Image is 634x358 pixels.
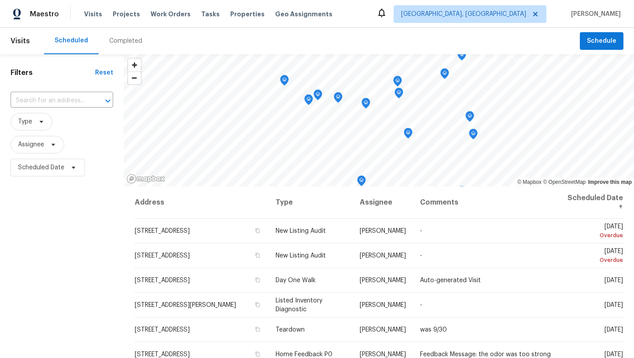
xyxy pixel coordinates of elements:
[420,302,422,308] span: -
[567,248,623,265] span: [DATE]
[135,277,190,283] span: [STREET_ADDRESS]
[109,37,142,45] div: Completed
[465,111,474,125] div: Map marker
[276,228,326,234] span: New Listing Audit
[560,186,623,219] th: Scheduled Date ↑
[18,117,32,126] span: Type
[135,351,190,358] span: [STREET_ADDRESS]
[360,228,406,234] span: [PERSON_NAME]
[420,327,447,333] span: was 9/30
[420,277,481,283] span: Auto-generated Visit
[360,327,406,333] span: [PERSON_NAME]
[567,256,623,265] div: Overdue
[135,302,236,308] span: [STREET_ADDRESS][PERSON_NAME]
[393,76,402,89] div: Map marker
[275,10,332,19] span: Geo Assignments
[568,10,621,19] span: [PERSON_NAME]
[11,68,95,77] h1: Filters
[420,253,422,259] span: -
[357,175,366,189] div: Map marker
[313,89,322,103] div: Map marker
[124,54,634,186] canvas: Map
[254,251,262,259] button: Copy Address
[469,129,478,142] div: Map marker
[440,68,449,82] div: Map marker
[360,277,406,283] span: [PERSON_NAME]
[543,179,586,185] a: OpenStreetMap
[353,186,413,219] th: Assignee
[404,128,413,142] div: Map marker
[588,179,632,185] a: Improve this map
[254,350,262,358] button: Copy Address
[567,231,623,240] div: Overdue
[254,227,262,235] button: Copy Address
[401,10,526,19] span: [GEOGRAPHIC_DATA], [GEOGRAPHIC_DATA]
[254,325,262,333] button: Copy Address
[276,327,305,333] span: Teardown
[605,351,623,358] span: [DATE]
[276,277,316,283] span: Day One Walk
[457,186,466,200] div: Map marker
[254,301,262,309] button: Copy Address
[394,88,403,101] div: Map marker
[280,75,289,89] div: Map marker
[360,302,406,308] span: [PERSON_NAME]
[567,224,623,240] span: [DATE]
[413,186,560,219] th: Comments
[30,10,59,19] span: Maestro
[55,36,88,45] div: Scheduled
[276,253,326,259] span: New Listing Audit
[201,11,220,17] span: Tasks
[587,36,616,47] span: Schedule
[517,179,542,185] a: Mapbox
[95,68,113,77] div: Reset
[128,59,141,71] button: Zoom in
[11,31,30,51] span: Visits
[420,228,422,234] span: -
[254,276,262,284] button: Copy Address
[360,253,406,259] span: [PERSON_NAME]
[230,10,265,19] span: Properties
[18,140,44,149] span: Assignee
[134,186,269,219] th: Address
[128,72,141,84] span: Zoom out
[135,228,190,234] span: [STREET_ADDRESS]
[580,32,623,50] button: Schedule
[102,95,114,107] button: Open
[360,351,406,358] span: [PERSON_NAME]
[135,253,190,259] span: [STREET_ADDRESS]
[135,327,190,333] span: [STREET_ADDRESS]
[151,10,191,19] span: Work Orders
[304,94,313,108] div: Map marker
[334,92,343,106] div: Map marker
[269,186,353,219] th: Type
[18,163,64,172] span: Scheduled Date
[126,174,165,184] a: Mapbox homepage
[276,298,322,313] span: Listed Inventory Diagnostic
[276,351,332,358] span: Home Feedback P0
[420,351,551,358] span: Feedback Message: the odor was too strong
[84,10,102,19] span: Visits
[113,10,140,19] span: Projects
[605,302,623,308] span: [DATE]
[605,327,623,333] span: [DATE]
[361,98,370,112] div: Map marker
[605,277,623,283] span: [DATE]
[11,94,88,108] input: Search for an address...
[457,50,466,63] div: Map marker
[128,71,141,84] button: Zoom out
